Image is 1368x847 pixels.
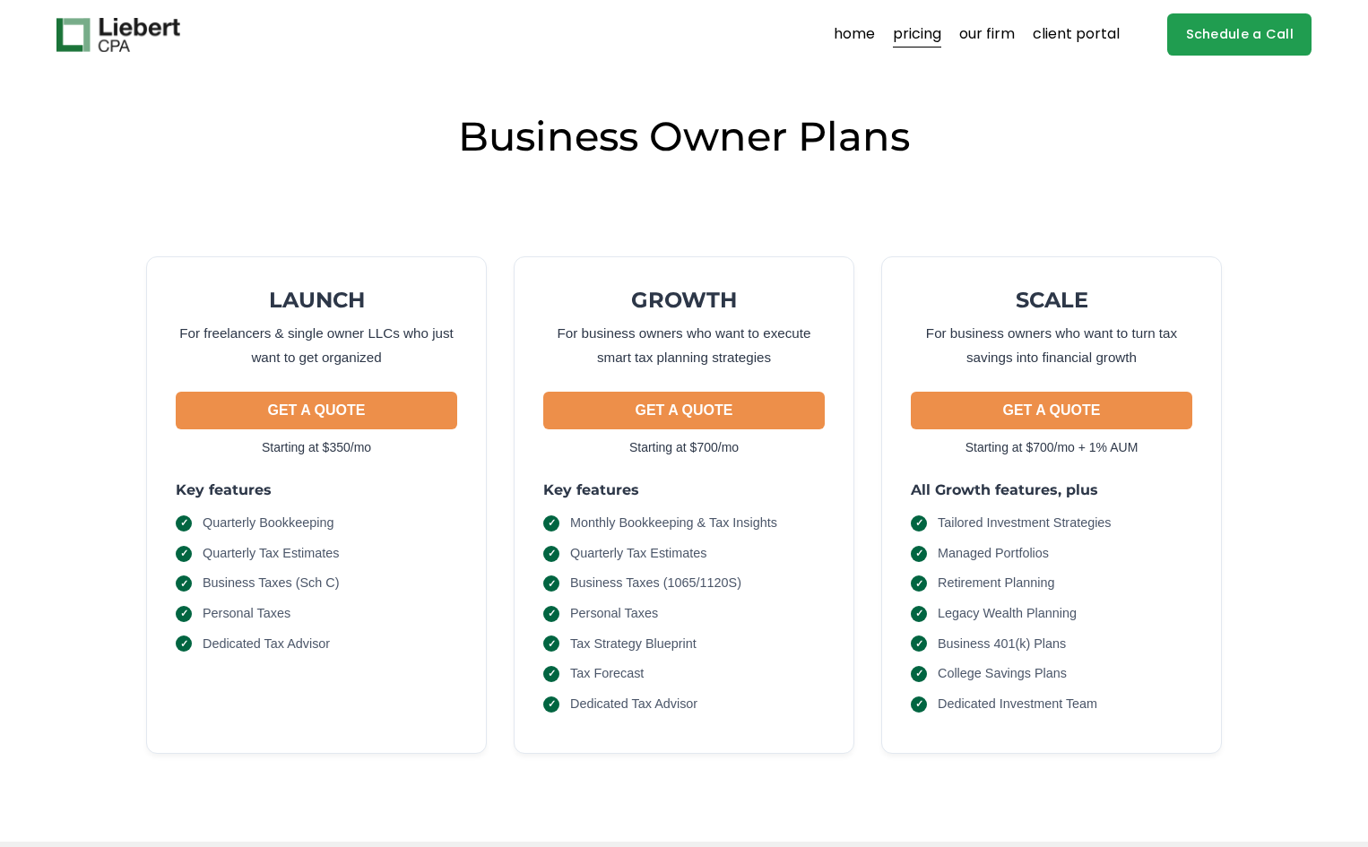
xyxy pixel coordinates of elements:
[938,574,1054,593] span: Retirement Planning
[56,110,1312,162] h2: Business Owner Plans
[938,635,1066,654] span: Business 401(k) Plans
[570,635,697,654] span: Tax Strategy Blueprint
[834,21,875,49] a: home
[543,436,825,459] p: Starting at $700/mo
[176,436,457,459] p: Starting at $350/mo
[543,392,825,429] button: GET A QUOTE
[570,664,644,684] span: Tax Forecast
[203,574,340,593] span: Business Taxes (Sch C)
[911,286,1192,314] h2: SCALE
[543,286,825,314] h2: GROWTH
[203,604,290,624] span: Personal Taxes
[893,21,941,49] a: pricing
[938,544,1049,564] span: Managed Portfolios
[1033,21,1120,49] a: client portal
[911,321,1192,370] p: For business owners who want to turn tax savings into financial growth
[203,514,333,533] span: Quarterly Bookkeeping
[959,21,1015,49] a: our firm
[570,604,658,624] span: Personal Taxes
[570,695,697,714] span: Dedicated Tax Advisor
[176,392,457,429] button: GET A QUOTE
[938,514,1112,533] span: Tailored Investment Strategies
[938,664,1067,684] span: College Savings Plans
[176,286,457,314] h2: LAUNCH
[1167,13,1312,56] a: Schedule a Call
[570,514,777,533] span: Monthly Bookkeeping & Tax Insights
[911,392,1192,429] button: GET A QUOTE
[543,321,825,370] p: For business owners who want to execute smart tax planning strategies
[543,480,825,499] h3: Key features
[911,436,1192,459] p: Starting at $700/mo + 1% AUM
[203,544,340,564] span: Quarterly Tax Estimates
[176,480,457,499] h3: Key features
[911,480,1192,499] h3: All Growth features, plus
[56,18,180,52] img: Liebert CPA
[938,604,1077,624] span: Legacy Wealth Planning
[570,574,741,593] span: Business Taxes (1065/1120S)
[176,321,457,370] p: For freelancers & single owner LLCs who just want to get organized
[203,635,330,654] span: Dedicated Tax Advisor
[570,544,707,564] span: Quarterly Tax Estimates
[938,695,1097,714] span: Dedicated Investment Team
